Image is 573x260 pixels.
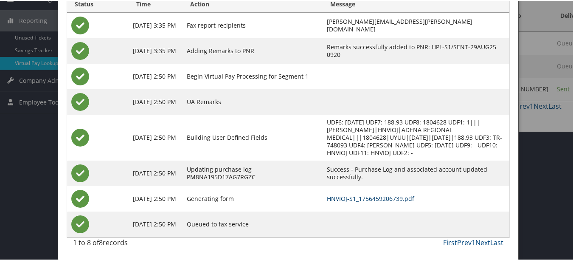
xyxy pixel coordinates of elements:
td: [DATE] 2:50 PM [129,88,183,114]
td: [DATE] 3:35 PM [129,37,183,63]
td: [DATE] 2:50 PM [129,114,183,160]
td: Queued to fax service [183,211,323,236]
a: Next [475,237,490,246]
a: Last [490,237,503,246]
td: Remarks successfully added to PNR: HPL-S1/SENT-29AUG25 0920 [323,37,510,63]
td: Building User Defined Fields [183,114,323,160]
td: [DATE] 2:50 PM [129,160,183,185]
td: [DATE] 2:50 PM [129,211,183,236]
td: Success - Purchase Log and associated account updated successfully. [323,160,510,185]
td: UA Remarks [183,88,323,114]
td: [DATE] 2:50 PM [129,63,183,88]
a: First [443,237,457,246]
a: 1 [472,237,475,246]
td: Updating purchase log PM8NA195D17AG7RGZC [183,160,323,185]
td: Begin Virtual Pay Processing for Segment 1 [183,63,323,88]
td: Adding Remarks to PNR [183,37,323,63]
td: Generating form [183,185,323,211]
td: Fax report recipients [183,12,323,37]
a: HNVIOJ-S1_1756459206739.pdf [327,194,414,202]
span: 8 [99,237,103,246]
td: [DATE] 3:35 PM [129,12,183,37]
div: 1 to 8 of records [73,237,171,251]
td: [DATE] 2:50 PM [129,185,183,211]
a: Prev [457,237,472,246]
td: [PERSON_NAME][EMAIL_ADDRESS][PERSON_NAME][DOMAIN_NAME] [323,12,510,37]
td: UDF6: [DATE] UDF7: 188.93 UDF8: 1804628 UDF1: 1|||[PERSON_NAME]|HNVIOJ|ADENA REGIONAL MEDICAL|||1... [323,114,510,160]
